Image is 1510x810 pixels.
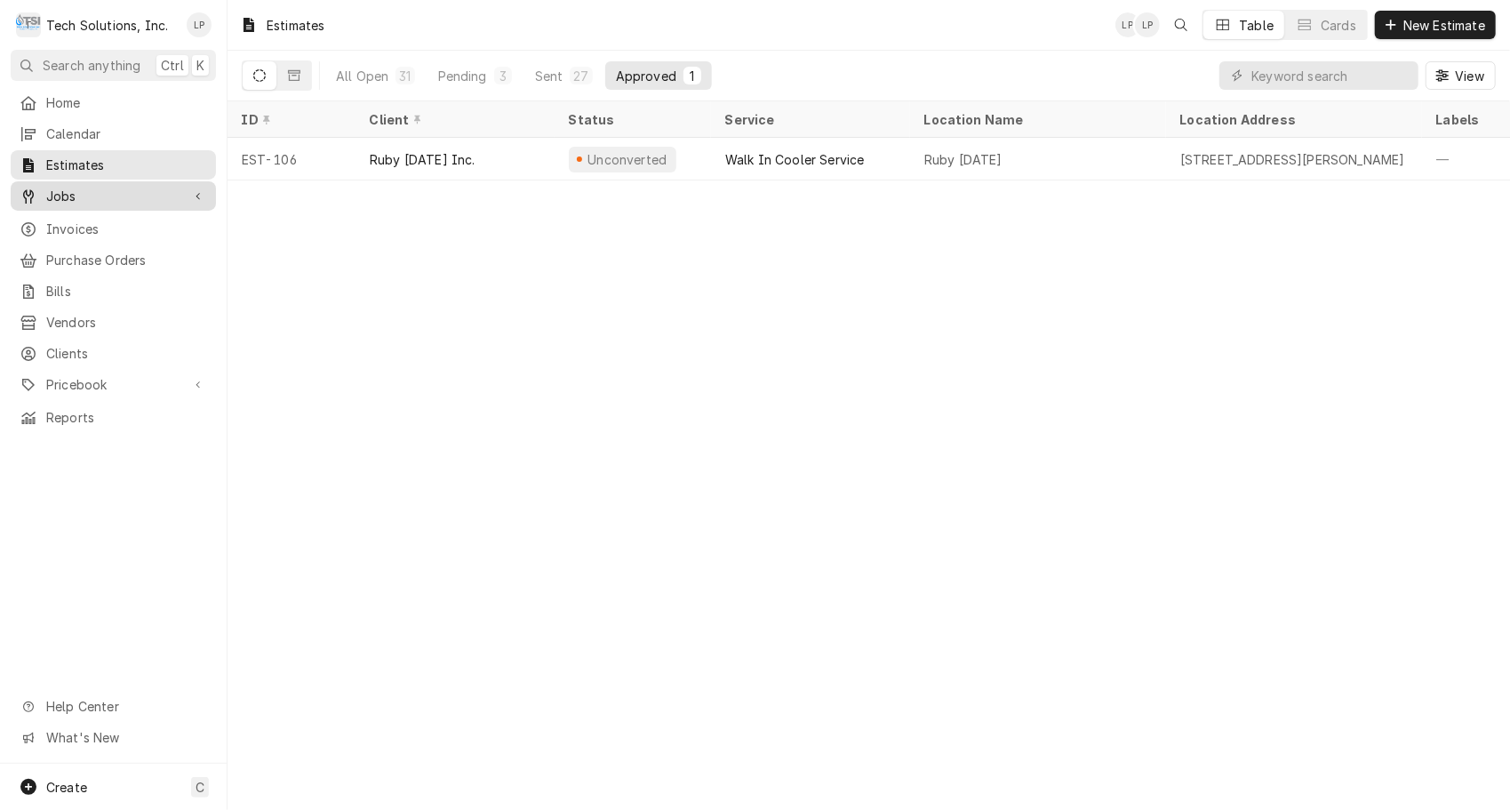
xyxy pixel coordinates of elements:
span: Help Center [46,697,205,716]
span: Calendar [46,124,207,143]
a: Go to Jobs [11,181,216,211]
span: Purchase Orders [46,251,207,269]
a: Go to What's New [11,723,216,752]
a: Invoices [11,214,216,244]
a: Home [11,88,216,117]
a: Bills [11,277,216,306]
div: LP [1135,12,1160,37]
div: Client [370,110,537,129]
div: ID [242,110,338,129]
div: Lisa Paschal's Avatar [1135,12,1160,37]
a: Calendar [11,119,216,148]
div: Sent [535,67,563,85]
div: Lisa Paschal's Avatar [1115,12,1140,37]
div: Location Address [1180,110,1404,129]
a: Vendors [11,308,216,337]
div: Unconverted [586,150,669,169]
span: Invoices [46,220,207,238]
div: Tech Solutions, Inc. [46,16,168,35]
button: New Estimate [1375,11,1496,39]
div: Ruby [DATE] [924,150,1003,169]
div: Pending [438,67,487,85]
input: Keyword search [1251,61,1410,90]
span: View [1451,67,1488,85]
div: LP [1115,12,1140,37]
div: All Open [336,67,388,85]
div: Walk In Cooler Service [725,150,865,169]
div: 3 [498,67,508,85]
a: Go to Pricebook [11,370,216,399]
span: K [196,56,204,75]
a: Go to Help Center [11,692,216,721]
span: Search anything [43,56,140,75]
div: 27 [573,67,588,85]
button: View [1426,61,1496,90]
span: Jobs [46,187,180,205]
span: New Estimate [1400,16,1489,35]
a: Estimates [11,150,216,180]
span: Create [46,780,87,795]
a: Clients [11,339,216,368]
div: LP [187,12,212,37]
span: Vendors [46,313,207,332]
a: Reports [11,403,216,432]
div: Table [1239,16,1274,35]
div: Lisa Paschal's Avatar [187,12,212,37]
span: Ctrl [161,56,184,75]
span: Clients [46,344,207,363]
span: C [196,778,204,797]
span: Pricebook [46,375,180,394]
div: T [16,12,41,37]
a: Purchase Orders [11,245,216,275]
span: What's New [46,728,205,747]
div: Ruby [DATE] Inc. [370,150,475,169]
div: [STREET_ADDRESS][PERSON_NAME] [1180,150,1405,169]
div: Tech Solutions, Inc.'s Avatar [16,12,41,37]
span: Reports [46,408,207,427]
div: Service [725,110,892,129]
span: Bills [46,282,207,301]
div: EST-106 [228,138,356,180]
div: 31 [399,67,411,85]
span: Estimates [46,156,207,174]
div: Location Name [924,110,1148,129]
button: Search anythingCtrlK [11,50,216,81]
button: Open search [1167,11,1195,39]
div: 1 [687,67,698,85]
div: Status [569,110,693,129]
span: Home [46,93,207,112]
div: Approved [616,67,676,85]
div: Cards [1321,16,1356,35]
